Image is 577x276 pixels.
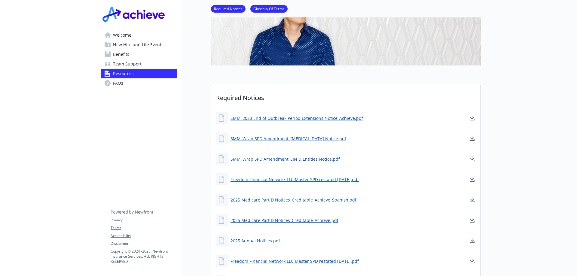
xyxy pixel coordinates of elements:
a: Privacy [111,217,177,223]
a: Freedom Financial Network LLC Master SPD restated [DATE].pdf [230,258,359,264]
a: FAQs [101,78,177,88]
span: FAQs [113,78,123,88]
a: Terms [111,225,177,231]
span: Welcome [113,30,131,40]
p: Required Notices [211,85,481,107]
a: download document [469,135,476,142]
a: Required Notices [211,6,246,11]
span: Resources [113,69,134,78]
a: download document [469,155,476,162]
a: SMM_Wrap SPD Amendment_[MEDICAL_DATA] Notice.pdf [230,135,346,142]
a: Welcome [101,30,177,40]
a: New Hire and Life Events [101,40,177,50]
a: download document [469,114,476,122]
span: Benefits [113,50,129,59]
a: 2025 Medicare Part D Notices_Creditable_Achieve_Spanish.pdf [230,197,356,203]
a: Glossary Of Terms [250,6,288,11]
a: download document [469,196,476,203]
a: download document [469,257,476,265]
a: Benefits [101,50,177,59]
span: Team Support [113,59,142,69]
a: SMM_2023 End of Outbreak Period Extensions Notice_Achieve.pdf [230,115,363,121]
span: New Hire and Life Events [113,40,163,50]
a: Disclaimer [111,241,177,246]
a: Freedom Financial Network LLC Master SPD restated [DATE].pdf [230,176,359,183]
a: download document [469,217,476,224]
a: Accessibility [111,233,177,238]
a: download document [469,237,476,244]
a: Team Support [101,59,177,69]
a: download document [469,176,476,183]
a: Resources [101,69,177,78]
a: 2025 Annual Notices.pdf [230,238,280,244]
a: SMM_Wrap SPD Amendment_EIN & Entities Notice.pdf [230,156,340,162]
a: 2025 Medicare Part D Notices_Creditable_Achieve.pdf [230,217,338,223]
p: Copyright © 2024 - 2025 , Newfront Insurance Services, ALL RIGHTS RESERVED [111,249,177,264]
